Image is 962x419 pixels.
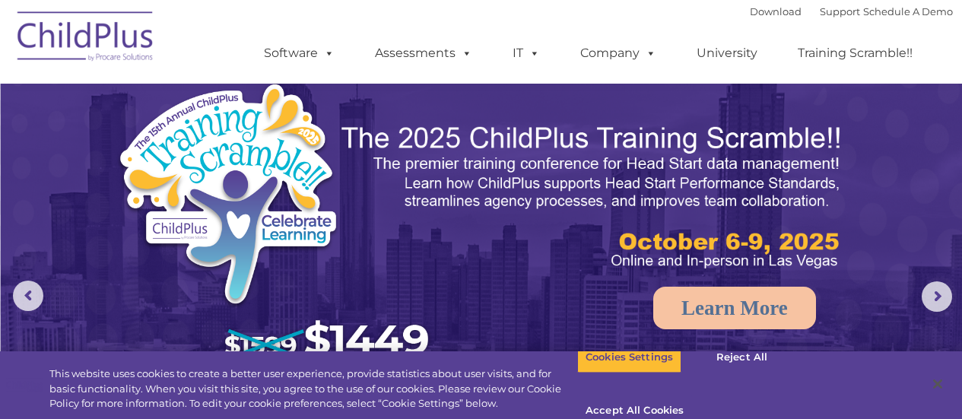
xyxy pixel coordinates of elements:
[497,38,555,68] a: IT
[653,287,816,329] a: Learn More
[863,5,953,17] a: Schedule A Demo
[750,5,953,17] font: |
[820,5,860,17] a: Support
[681,38,773,68] a: University
[565,38,671,68] a: Company
[750,5,802,17] a: Download
[783,38,928,68] a: Training Scramble!!
[694,341,789,373] button: Reject All
[10,1,162,77] img: ChildPlus by Procare Solutions
[249,38,350,68] a: Software
[577,341,681,373] button: Cookies Settings
[921,367,954,401] button: Close
[49,367,577,411] div: This website uses cookies to create a better user experience, provide statistics about user visit...
[360,38,487,68] a: Assessments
